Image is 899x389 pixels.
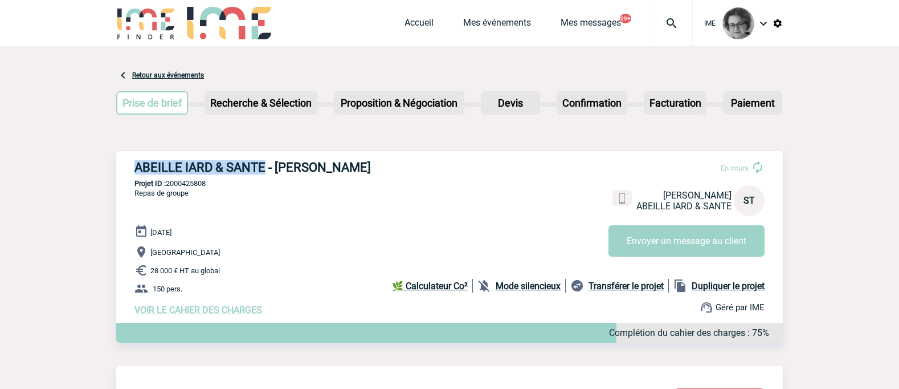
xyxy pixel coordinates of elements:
span: [DATE] [150,228,171,237]
p: Proposition & Négociation [335,92,463,114]
h3: ABEILLE IARD & SANTE - [PERSON_NAME] [134,160,476,175]
span: ST [743,195,755,206]
img: 101028-0.jpg [722,7,754,39]
b: Projet ID : [134,179,166,188]
span: ABEILLE IARD & SANTE [636,201,732,212]
p: Paiement [724,92,781,114]
b: Transférer le projet [589,281,664,291]
a: Mes événements [463,17,531,33]
b: Dupliquer le projet [692,281,765,291]
span: IME [704,19,716,27]
b: Mode silencieux [496,281,561,291]
img: file_copy-black-24dp.png [673,279,687,293]
b: 🌿 Calculateur Co² [392,281,468,291]
a: Accueil [404,17,434,33]
img: IME-Finder [116,7,175,39]
p: Devis [482,92,539,114]
a: Mes messages [561,17,621,33]
a: VOIR LE CAHIER DES CHARGES [134,305,262,315]
p: Confirmation [558,92,626,114]
span: Repas de groupe [134,189,189,197]
button: Envoyer un message au client [608,225,765,257]
p: Facturation [645,92,706,114]
button: 99+ [620,14,631,23]
p: 2000425808 [116,179,783,188]
span: En cours [721,164,749,172]
span: [GEOGRAPHIC_DATA] [150,248,220,257]
img: portable.png [617,193,627,204]
span: Géré par IME [716,302,765,313]
span: [PERSON_NAME] [663,190,732,201]
a: Retour aux événements [132,71,204,79]
span: 150 pers. [153,285,182,293]
p: Recherche & Sélection [206,92,316,114]
p: Prise de brief [117,92,187,114]
a: 🌿 Calculateur Co² [392,279,473,293]
img: support.png [700,301,713,314]
span: 28 000 € HT au global [150,266,220,275]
